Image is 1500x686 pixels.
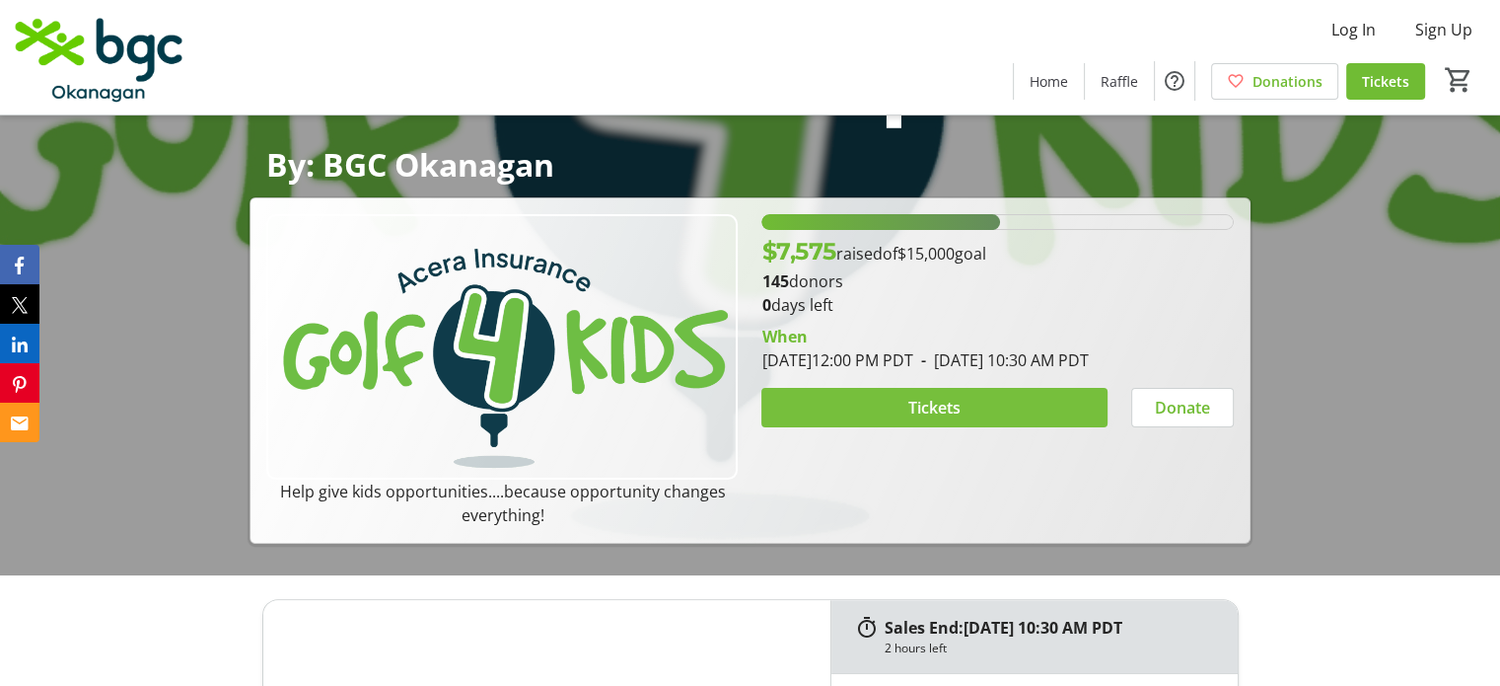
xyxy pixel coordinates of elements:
button: Tickets [761,388,1107,427]
p: days left [761,293,1233,317]
button: Sign Up [1399,14,1488,45]
span: Raffle [1101,71,1138,92]
button: Donate [1131,388,1234,427]
a: Donations [1211,63,1338,100]
span: 0 [761,294,770,316]
span: Donations [1252,71,1322,92]
span: [DATE] 10:30 AM PDT [964,617,1122,639]
a: Raffle [1085,63,1154,100]
div: When [761,325,807,348]
img: Campaign CTA Media Photo [266,214,738,480]
b: 145 [761,270,788,292]
p: Help give kids opportunities....because opportunity changes everything! [266,480,738,527]
span: Home [1030,71,1068,92]
img: BGC Okanagan's Logo [12,8,187,107]
span: [DATE] 10:30 AM PDT [912,349,1088,371]
span: $7,575 [761,237,835,266]
span: [DATE] 12:00 PM PDT [761,349,912,371]
span: Sales End: [885,617,964,639]
span: $15,000 [896,243,954,265]
p: raised of goal [761,234,985,269]
span: Log In [1331,18,1376,41]
button: Cart [1441,62,1476,98]
span: Tickets [1362,71,1409,92]
p: By: BGC Okanagan [265,147,1234,182]
button: Log In [1316,14,1392,45]
button: Help [1155,61,1194,101]
span: Donate [1155,396,1210,419]
span: Tickets [908,396,961,419]
p: donors [761,269,1233,293]
a: Tickets [1346,63,1425,100]
span: Sign Up [1415,18,1472,41]
div: 50.5% of fundraising goal reached [761,214,1233,230]
span: - [912,349,933,371]
a: Home [1014,63,1084,100]
div: 2 hours left [885,640,947,657]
